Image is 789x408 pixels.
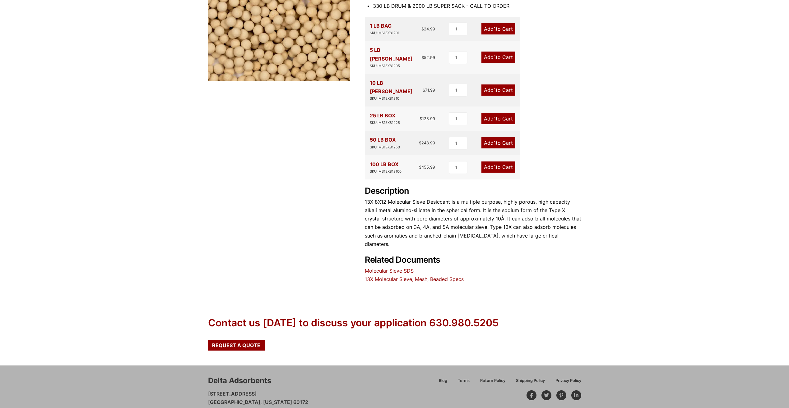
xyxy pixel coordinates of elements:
[370,169,401,175] div: SKU: MS13X812100
[494,26,496,32] span: 1
[421,55,424,60] span: $
[208,316,499,330] div: Contact us [DATE] to discuss your application 630.980.5205
[494,54,496,60] span: 1
[419,165,421,170] span: $
[365,268,414,274] a: Molecular Sieve SDS
[370,136,400,150] div: 50 LB BOX
[494,164,496,170] span: 1
[439,379,447,383] span: Blog
[370,30,399,36] div: SKU: MS13X81201
[208,375,271,386] div: Delta Adsorbents
[370,96,423,102] div: SKU: MS13X81210
[370,22,399,36] div: 1 LB BAG
[365,198,581,248] p: 13X 8X12 Molecular Sieve Desiccant is a multiple purpose, highly porous, high capacity alkali met...
[481,23,515,34] a: Add1to Cart
[370,79,423,102] div: 10 LB [PERSON_NAME]
[420,116,435,121] bdi: 135.99
[370,63,422,69] div: SKU: MS13X81205
[421,55,435,60] bdi: 52.99
[208,340,265,351] a: Request a Quote
[421,26,424,31] span: $
[458,379,470,383] span: Terms
[419,140,421,145] span: $
[365,186,581,196] h2: Description
[494,87,496,93] span: 1
[419,140,435,145] bdi: 248.99
[555,379,581,383] span: Privacy Policy
[511,377,550,388] a: Shipping Policy
[481,52,515,63] a: Add1to Cart
[212,343,260,348] span: Request a Quote
[370,120,400,126] div: SKU: MS13X81225
[365,276,464,282] a: 13X Molecular Sieve, Mesh, Beaded Specs
[480,379,505,383] span: Return Policy
[494,140,496,146] span: 1
[475,377,511,388] a: Return Policy
[370,160,401,175] div: 100 LB BOX
[421,26,435,31] bdi: 24.99
[481,137,515,148] a: Add1to Cart
[423,88,435,93] bdi: 71.99
[370,46,422,69] div: 5 LB [PERSON_NAME]
[481,113,515,124] a: Add1to Cart
[370,144,400,150] div: SKU: MS13X81250
[434,377,453,388] a: Blog
[481,84,515,96] a: Add1to Cart
[550,377,581,388] a: Privacy Policy
[494,116,496,122] span: 1
[481,161,515,173] a: Add1to Cart
[370,111,400,126] div: 25 LB BOX
[516,379,545,383] span: Shipping Policy
[420,116,422,121] span: $
[423,88,425,93] span: $
[419,165,435,170] bdi: 455.99
[453,377,475,388] a: Terms
[373,2,581,10] li: 330 LB DRUM & 2000 LB SUPER SACK - CALL TO ORDER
